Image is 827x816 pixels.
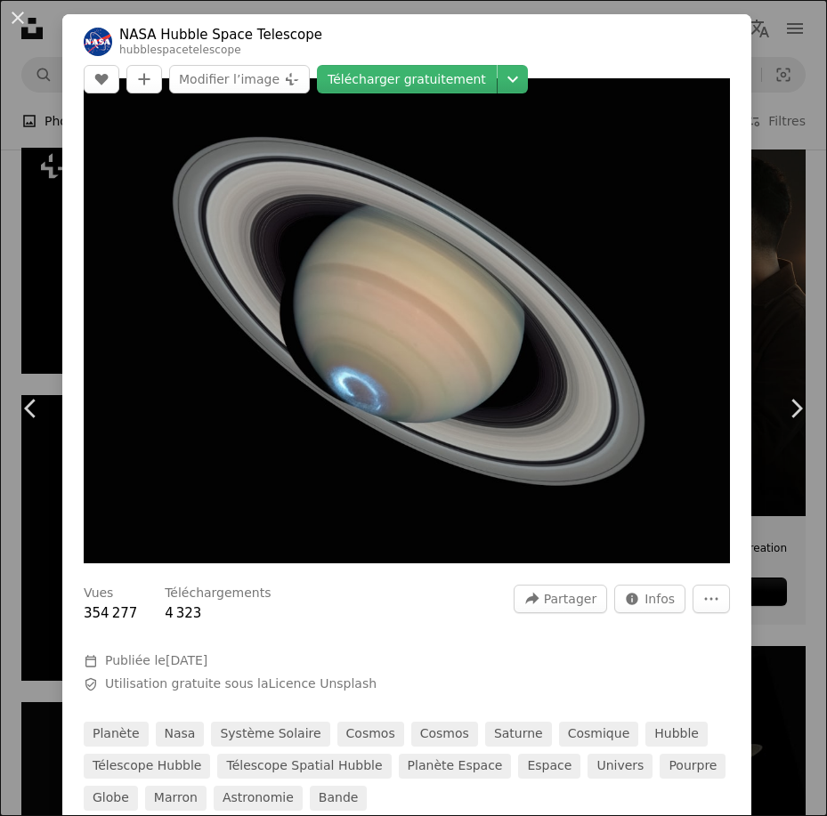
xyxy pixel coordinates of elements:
a: Licence Unsplash [269,676,377,691]
img: Accéder au profil de NASA Hubble Space Telescope [84,28,112,56]
a: globe [84,786,138,811]
a: pourpre [660,754,726,779]
a: univers [588,754,653,779]
button: Partager cette image [514,585,607,613]
button: Statistiques de cette image [614,585,685,613]
button: Zoom sur cette image [84,78,730,563]
a: Suivant [765,323,827,494]
a: hubblespacetelescope [119,44,241,56]
span: 354 277 [84,605,137,621]
a: cosmique [559,722,639,747]
a: Nasa [156,722,205,747]
a: Marron [145,786,207,811]
a: bande [310,786,368,811]
a: cosmos [337,722,404,747]
a: Télécharger gratuitement [317,65,497,93]
h3: Téléchargements [165,585,271,602]
a: espace [518,754,580,779]
span: Infos [645,586,675,612]
h3: Vues [84,585,113,602]
button: Choisissez la taille de téléchargement [498,65,528,93]
a: astronomie [214,786,303,811]
a: NASA Hubble Space Telescope [119,26,322,44]
button: J’aime [84,65,119,93]
a: planète espace [399,754,512,779]
a: Télescope Hubble [84,754,210,779]
span: Utilisation gratuite sous la [105,675,377,693]
a: Télescope spatial Hubble [217,754,391,779]
a: Hubble [645,722,708,747]
span: Partager [544,586,596,612]
img: La planète Saturne vue de l’espace [84,78,730,563]
a: Cosmos [411,722,478,747]
a: planète [84,722,149,747]
button: Plus d’actions [693,585,730,613]
a: système solaire [211,722,329,747]
span: 4 323 [165,605,201,621]
button: Ajouter à la collection [126,65,162,93]
span: Publiée le [105,653,207,667]
time: 1 avril 2024 à 12:49:29 UTC−4 [166,653,207,667]
a: Saturne [485,722,552,747]
button: Modifier l’image [169,65,310,93]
